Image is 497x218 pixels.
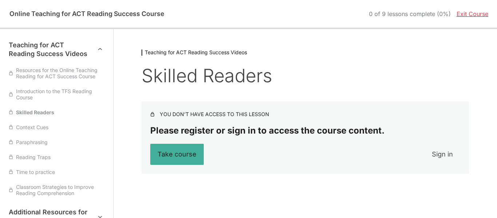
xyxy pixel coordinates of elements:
[9,139,104,145] a: Paraphrasing
[9,41,88,58] h3: Teaching for ACT Reading Success Videos
[160,110,269,118] div: You don’t have access to this lesson
[13,124,104,130] span: Context Cues
[9,154,104,160] a: Reading Traps
[142,49,469,56] h3: Teaching for ACT Reading Success Videos
[13,169,104,175] span: Time to practice
[9,67,104,79] a: Resources for the Online Teaching Reading for ACT Success Course
[13,109,104,115] span: Skilled Readers
[150,144,204,165] a: Take course
[13,139,104,145] span: Paraphrasing
[457,10,488,17] a: Exit Course
[9,184,104,196] a: Classroom Strategies to Improve Reading Comprehension
[9,10,165,18] h2: Online Teaching for ACT Reading Success Course
[9,109,104,115] a: Skilled Readers
[13,184,104,196] span: Classroom Strategies to Improve Reading Comprehension
[13,67,104,79] span: Resources for the Online Teaching Reading for ACT Success Course
[13,88,104,100] span: Introduction to the TFS Reading Course
[13,154,104,160] span: Reading Traps
[369,11,451,17] div: 0 of 9 lessons complete (0%)
[9,169,104,175] a: Time to practice
[150,125,460,136] p: Please register or sign in to access the course content.
[9,41,104,58] button: Teaching for ACT Reading Success Videos
[142,64,469,87] h1: Skilled Readers
[9,124,104,130] a: Context Cues
[425,146,460,163] a: Sign in
[9,88,104,100] a: Introduction to the TFS Reading Course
